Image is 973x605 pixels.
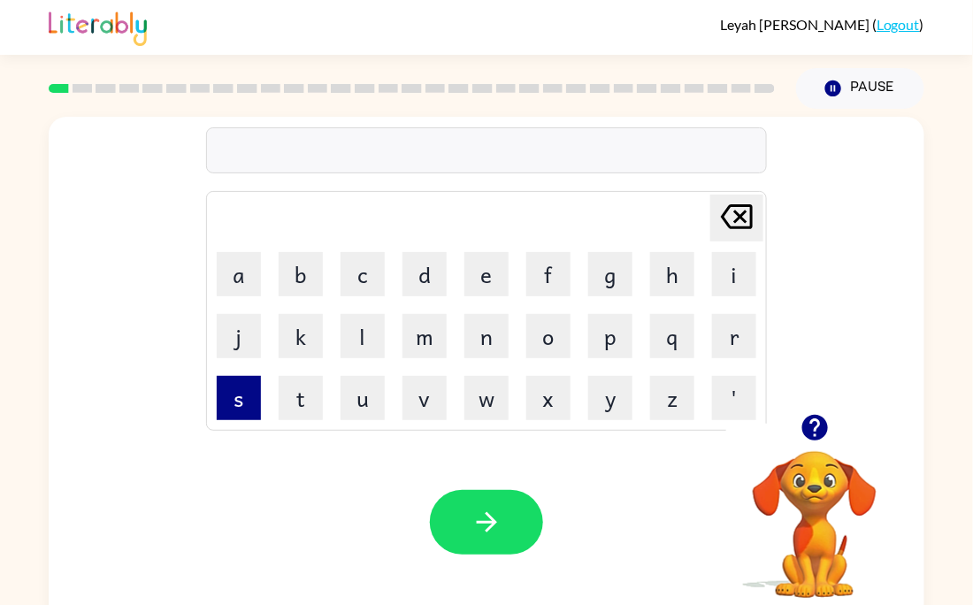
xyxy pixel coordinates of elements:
button: h [650,252,694,296]
button: q [650,314,694,358]
div: ( ) [720,16,924,33]
button: r [712,314,756,358]
span: Leyah [PERSON_NAME] [720,16,872,33]
button: e [464,252,509,296]
button: s [217,376,261,420]
button: ' [712,376,756,420]
button: m [402,314,447,358]
button: b [279,252,323,296]
button: g [588,252,632,296]
button: n [464,314,509,358]
button: v [402,376,447,420]
button: u [341,376,385,420]
button: l [341,314,385,358]
button: t [279,376,323,420]
button: x [526,376,571,420]
button: d [402,252,447,296]
a: Logout [877,16,920,33]
button: c [341,252,385,296]
video: Your browser must support playing .mp4 files to use Literably. Please try using another browser. [726,424,903,601]
button: k [279,314,323,358]
button: y [588,376,632,420]
button: o [526,314,571,358]
button: j [217,314,261,358]
button: Pause [796,68,924,109]
button: a [217,252,261,296]
button: z [650,376,694,420]
img: Literably [49,7,147,46]
button: w [464,376,509,420]
button: p [588,314,632,358]
button: i [712,252,756,296]
button: f [526,252,571,296]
